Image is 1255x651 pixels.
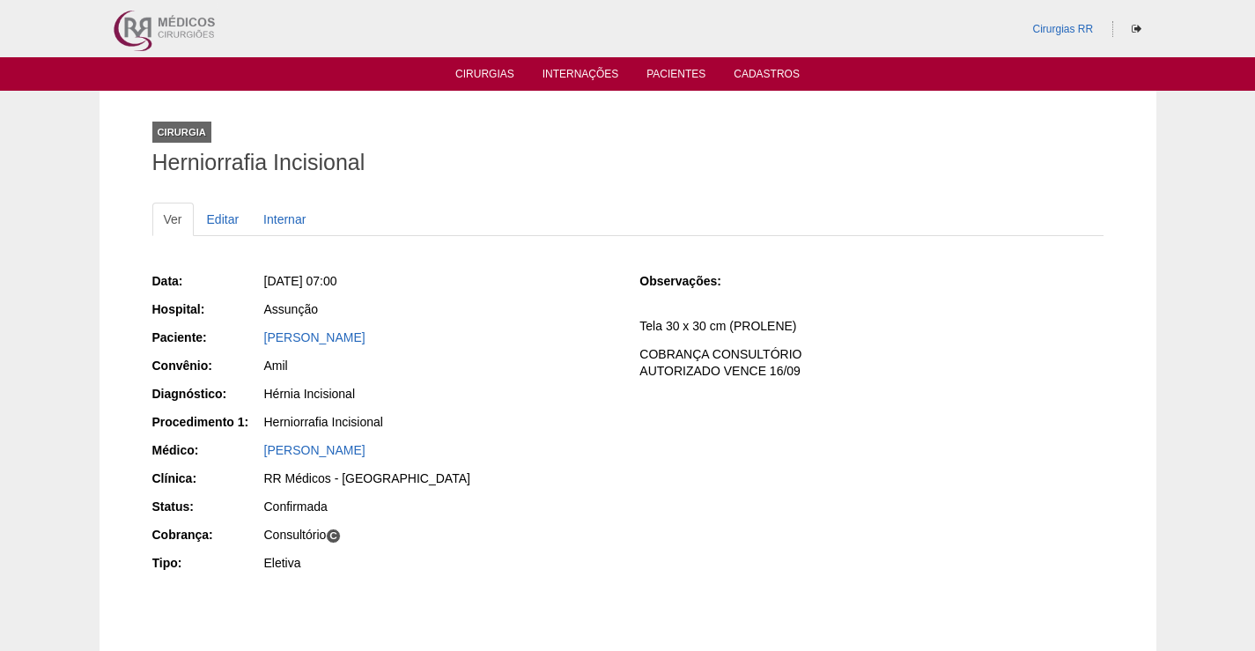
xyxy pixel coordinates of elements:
div: Hérnia Incisional [264,385,616,403]
div: Hospital: [152,300,262,318]
div: Confirmada [264,498,616,515]
a: Pacientes [646,68,705,85]
span: C [326,529,341,544]
div: Tipo: [152,554,262,572]
div: Data: [152,272,262,290]
a: Cirurgias RR [1032,23,1093,35]
div: Paciente: [152,329,262,346]
a: [PERSON_NAME] [264,443,365,457]
span: [DATE] 07:00 [264,274,337,288]
a: [PERSON_NAME] [264,330,365,344]
div: Cirurgia [152,122,211,143]
div: Convênio: [152,357,262,374]
div: Status: [152,498,262,515]
div: Assunção [264,300,616,318]
div: Herniorrafia Incisional [264,413,616,431]
i: Sair [1132,24,1141,34]
div: Procedimento 1: [152,413,262,431]
p: COBRANÇA CONSULTÓRIO AUTORIZADO VENCE 16/09 [639,346,1103,380]
div: Observações: [639,272,749,290]
p: Tela 30 x 30 cm (PROLENE) [639,318,1103,335]
a: Ver [152,203,194,236]
div: Cobrança: [152,526,262,544]
div: Eletiva [264,554,616,572]
a: Cadastros [734,68,800,85]
div: Médico: [152,441,262,459]
div: RR Médicos - [GEOGRAPHIC_DATA] [264,470,616,487]
a: Editar [196,203,251,236]
a: Cirurgias [455,68,514,85]
div: Diagnóstico: [152,385,262,403]
div: Amil [264,357,616,374]
div: Clínica: [152,470,262,487]
div: Consultório [264,526,616,544]
a: Internar [252,203,317,236]
h1: Herniorrafia Incisional [152,152,1104,174]
a: Internações [543,68,619,85]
